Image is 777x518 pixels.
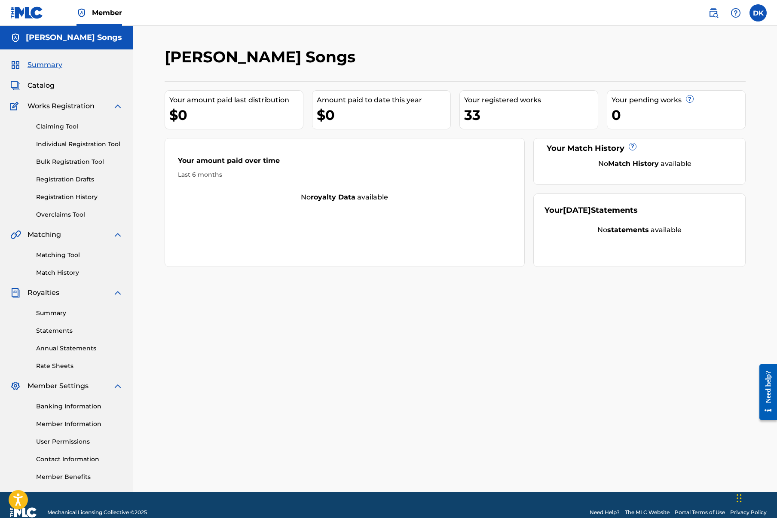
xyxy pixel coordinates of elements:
[730,509,767,516] a: Privacy Policy
[28,288,59,298] span: Royalties
[36,193,123,202] a: Registration History
[92,8,122,18] span: Member
[36,437,123,446] a: User Permissions
[36,122,123,131] a: Claiming Tool
[178,170,511,179] div: Last 6 months
[28,80,55,91] span: Catalog
[28,60,62,70] span: Summary
[10,507,37,518] img: logo
[590,509,620,516] a: Need Help?
[612,95,745,105] div: Your pending works
[165,192,524,202] div: No available
[28,381,89,391] span: Member Settings
[10,381,21,391] img: Member Settings
[76,8,87,18] img: Top Rightsholder
[36,140,123,149] a: Individual Registration Tool
[705,4,722,21] a: Public Search
[36,268,123,277] a: Match History
[311,193,355,201] strong: royalty data
[165,47,360,67] h2: [PERSON_NAME] Songs
[317,95,450,105] div: Amount paid to date this year
[36,362,123,371] a: Rate Sheets
[26,33,122,43] h5: Kinner Songs
[36,344,123,353] a: Annual Statements
[545,143,735,154] div: Your Match History
[36,157,123,166] a: Bulk Registration Tool
[36,472,123,481] a: Member Benefits
[28,101,95,111] span: Works Registration
[10,60,62,70] a: SummarySummary
[753,356,777,429] iframe: Resource Center
[607,226,649,234] strong: statements
[36,455,123,464] a: Contact Information
[10,60,21,70] img: Summary
[10,33,21,43] img: Accounts
[36,326,123,335] a: Statements
[545,225,735,235] div: No available
[36,402,123,411] a: Banking Information
[608,159,659,168] strong: Match History
[731,8,741,18] img: help
[113,381,123,391] img: expand
[10,288,21,298] img: Royalties
[10,230,21,240] img: Matching
[464,105,598,125] div: 33
[169,105,303,125] div: $0
[10,80,55,91] a: CatalogCatalog
[36,309,123,318] a: Summary
[749,4,767,21] div: User Menu
[47,509,147,516] span: Mechanical Licensing Collective © 2025
[113,288,123,298] img: expand
[737,485,742,511] div: Drag
[555,159,735,169] div: No available
[317,105,450,125] div: $0
[113,101,123,111] img: expand
[169,95,303,105] div: Your amount paid last distribution
[612,105,745,125] div: 0
[686,95,693,102] span: ?
[36,251,123,260] a: Matching Tool
[727,4,744,21] div: Help
[28,230,61,240] span: Matching
[36,210,123,219] a: Overclaims Tool
[734,477,777,518] iframe: Chat Widget
[113,230,123,240] img: expand
[675,509,725,516] a: Portal Terms of Use
[629,143,636,150] span: ?
[464,95,598,105] div: Your registered works
[36,420,123,429] a: Member Information
[545,205,638,216] div: Your Statements
[178,156,511,170] div: Your amount paid over time
[563,205,591,215] span: [DATE]
[36,175,123,184] a: Registration Drafts
[10,101,21,111] img: Works Registration
[625,509,670,516] a: The MLC Website
[10,80,21,91] img: Catalog
[708,8,719,18] img: search
[10,6,43,19] img: MLC Logo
